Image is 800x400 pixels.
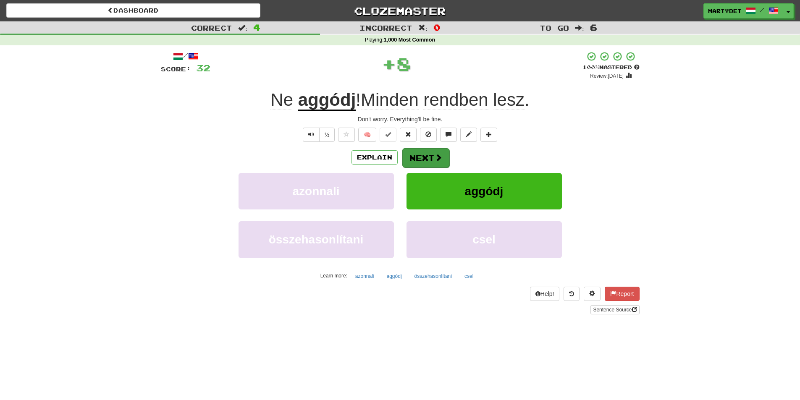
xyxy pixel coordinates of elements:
div: Text-to-speech controls [301,128,335,142]
u: aggódj [298,90,356,111]
button: Discuss sentence (alt+u) [440,128,457,142]
button: Round history (alt+y) [564,287,580,301]
button: azonnali [239,173,394,209]
span: : [238,24,247,31]
span: 100 % [582,64,599,71]
span: 4 [253,22,260,32]
span: Correct [191,24,232,32]
span: csel [472,233,496,246]
button: Play sentence audio (ctl+space) [303,128,320,142]
span: lesz [493,90,525,110]
button: Report [605,287,639,301]
strong: 1,000 Most Common [384,37,435,43]
button: csel [407,221,562,258]
button: csel [460,270,478,282]
span: Ne [270,90,293,110]
a: Clozemaster [273,3,527,18]
button: aggódj [382,270,407,282]
button: aggódj [407,173,562,209]
span: Martybet [708,7,742,15]
span: Score: [161,65,191,73]
button: ½ [319,128,335,142]
a: Sentence Source [590,305,639,314]
a: Martybet / [703,3,783,18]
button: azonnali [351,270,379,282]
button: 🧠 [358,128,376,142]
button: Explain [351,150,398,165]
span: aggódj [465,185,504,198]
span: 8 [396,53,411,74]
span: rendben [423,90,488,110]
span: összehasonlítani [269,233,364,246]
button: Set this sentence to 100% Mastered (alt+m) [380,128,396,142]
button: összehasonlítani [410,270,456,282]
button: Help! [530,287,560,301]
span: 32 [196,63,210,73]
span: ! . [356,90,529,110]
span: azonnali [292,185,339,198]
span: To go [540,24,569,32]
span: : [418,24,428,31]
span: : [575,24,584,31]
button: Ignore sentence (alt+i) [420,128,437,142]
button: összehasonlítani [239,221,394,258]
span: + [382,51,396,76]
button: Next [402,148,449,167]
div: / [161,51,210,62]
span: Incorrect [359,24,412,32]
div: Don't worry. Everything'll be fine. [161,115,640,123]
div: Mastered [582,64,640,71]
span: 0 [433,22,441,32]
button: Add to collection (alt+a) [480,128,497,142]
button: Favorite sentence (alt+f) [338,128,355,142]
small: Review: [DATE] [590,73,624,79]
a: Dashboard [6,3,260,18]
button: Reset to 0% Mastered (alt+r) [400,128,417,142]
small: Learn more: [320,273,347,279]
button: Edit sentence (alt+d) [460,128,477,142]
span: Minden [361,90,419,110]
span: 6 [590,22,597,32]
span: / [760,7,764,13]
